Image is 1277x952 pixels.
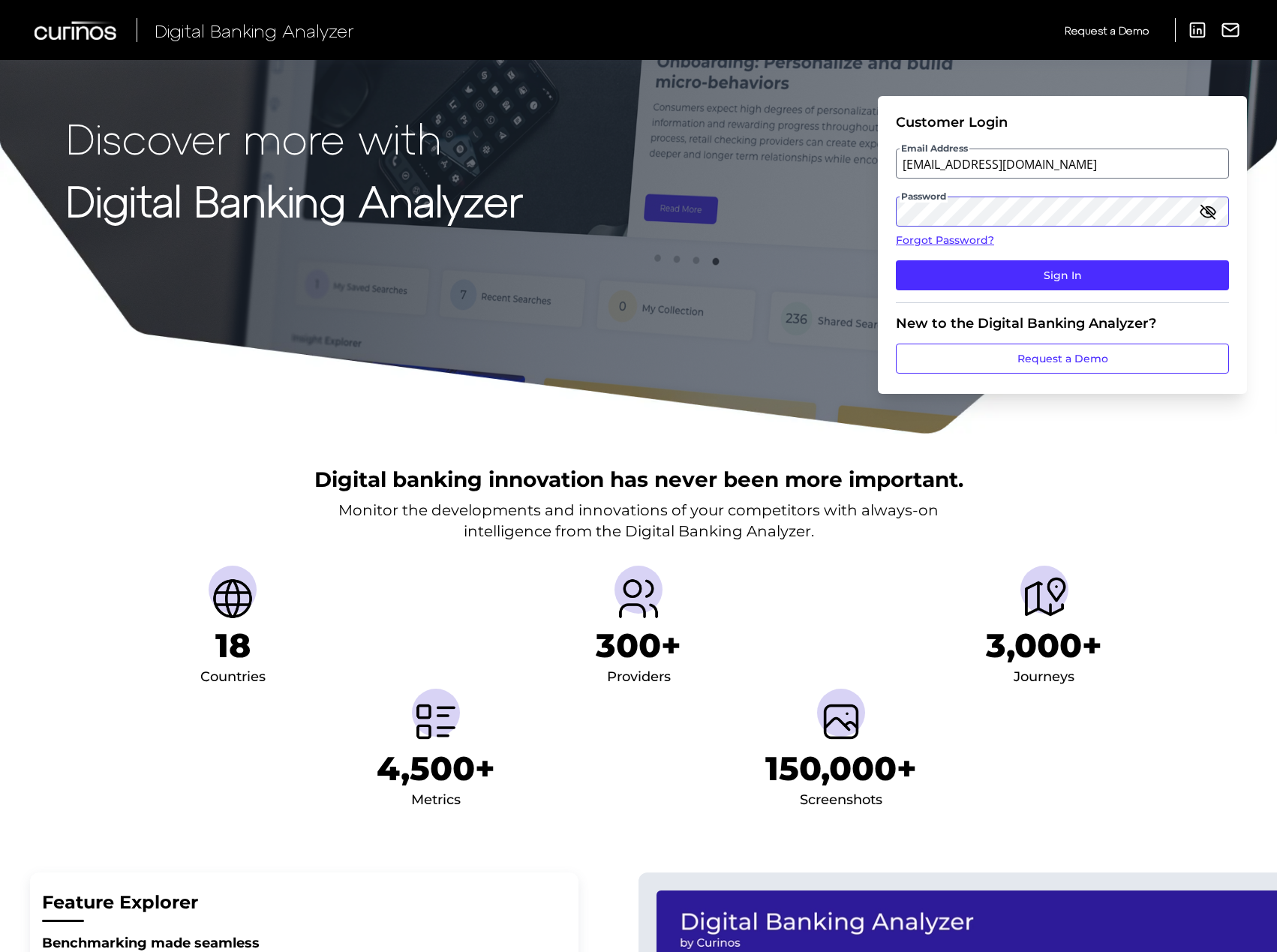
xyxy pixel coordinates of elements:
[411,788,461,812] div: Metrics
[800,788,882,812] div: Screenshots
[896,315,1229,332] div: New to the Digital Banking Analyzer?
[986,626,1102,665] h1: 3,000+
[66,114,523,161] p: Discover more with
[338,500,939,542] p: Monitor the developments and innovations of your competitors with always-on intelligence from the...
[209,575,257,623] img: Countries
[35,21,119,40] img: Curinos
[412,698,460,746] img: Metrics
[765,749,917,788] h1: 150,000+
[155,20,354,41] span: Digital Banking Analyzer
[314,465,963,494] h2: Digital banking innovation has never been more important.
[896,114,1229,131] div: Customer Login
[66,175,523,225] strong: Digital Banking Analyzer
[1020,575,1068,623] img: Journeys
[596,626,681,665] h1: 300+
[614,575,663,623] img: Providers
[200,665,266,689] div: Countries
[900,143,969,155] span: Email Address
[1065,24,1149,37] span: Request a Demo
[42,935,260,951] strong: Benchmarking made seamless
[896,260,1229,290] button: Sign In
[896,344,1229,374] a: Request a Demo
[377,749,495,788] h1: 4,500+
[900,191,948,203] span: Password
[817,698,865,746] img: Screenshots
[607,665,671,689] div: Providers
[1014,665,1074,689] div: Journeys
[896,233,1229,248] a: Forgot Password?
[1065,18,1149,43] a: Request a Demo
[215,626,251,665] h1: 18
[42,890,566,915] h2: Feature Explorer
